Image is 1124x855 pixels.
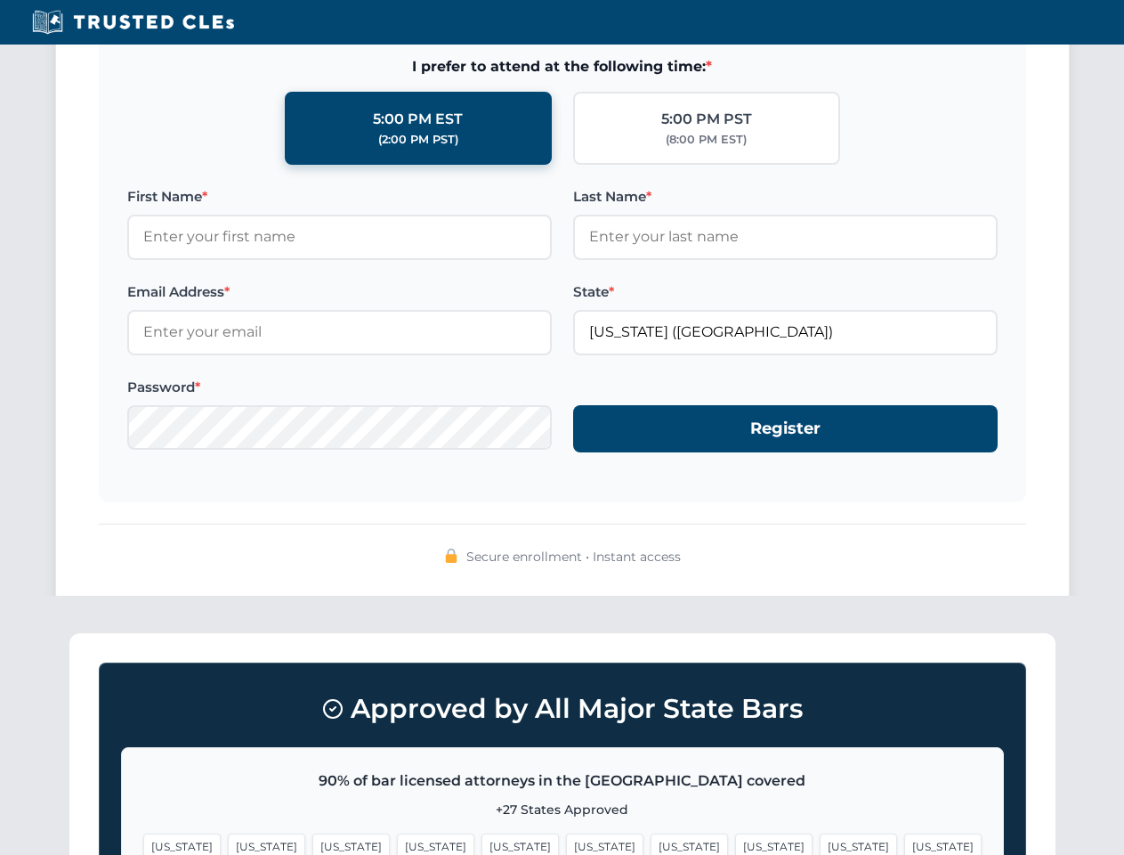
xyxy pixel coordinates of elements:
[127,186,552,208] label: First Name
[573,215,998,259] input: Enter your last name
[127,215,552,259] input: Enter your first name
[127,55,998,78] span: I prefer to attend at the following time:
[127,310,552,354] input: Enter your email
[378,131,458,149] div: (2:00 PM PST)
[143,769,982,793] p: 90% of bar licensed attorneys in the [GEOGRAPHIC_DATA] covered
[573,405,998,452] button: Register
[661,108,752,131] div: 5:00 PM PST
[121,685,1004,733] h3: Approved by All Major State Bars
[127,281,552,303] label: Email Address
[573,186,998,208] label: Last Name
[127,377,552,398] label: Password
[444,549,458,563] img: 🔒
[373,108,463,131] div: 5:00 PM EST
[143,800,982,819] p: +27 States Approved
[573,310,998,354] input: Florida (FL)
[666,131,747,149] div: (8:00 PM EST)
[27,9,239,36] img: Trusted CLEs
[573,281,998,303] label: State
[466,547,681,566] span: Secure enrollment • Instant access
